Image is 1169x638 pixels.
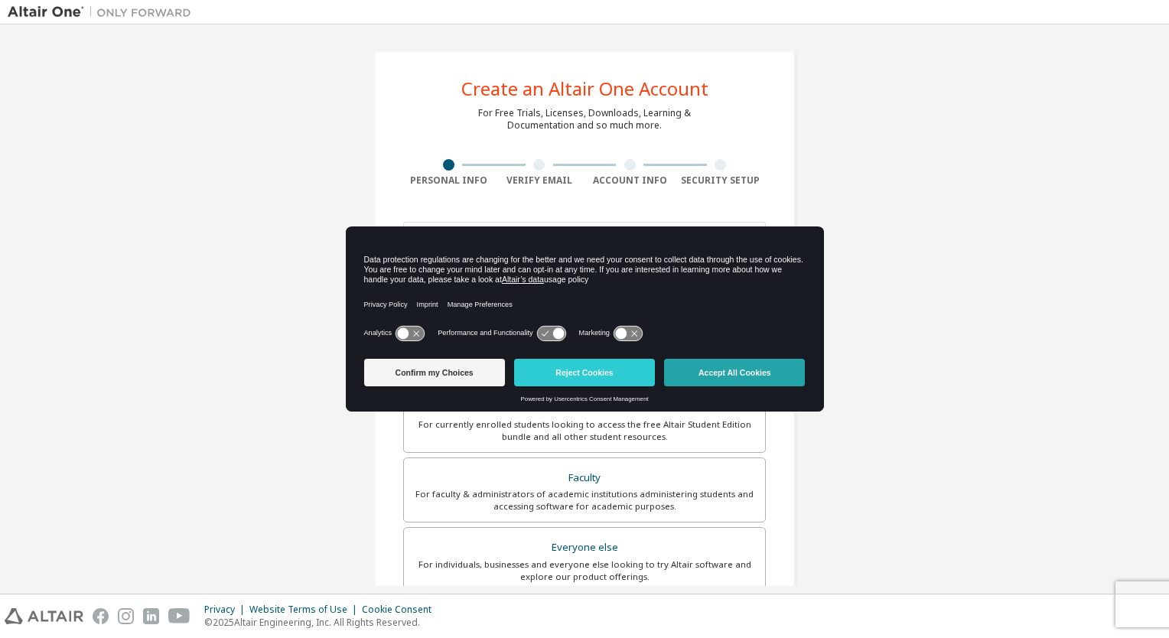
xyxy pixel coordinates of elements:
div: Account Info [584,174,676,187]
div: For Free Trials, Licenses, Downloads, Learning & Documentation and so much more. [478,107,691,132]
img: linkedin.svg [143,608,159,624]
div: For faculty & administrators of academic institutions administering students and accessing softwa... [413,488,756,513]
img: Altair One [8,5,199,20]
div: For currently enrolled students looking to access the free Altair Student Edition bundle and all ... [413,418,756,443]
img: altair_logo.svg [5,608,83,624]
div: Personal Info [403,174,494,187]
p: © 2025 Altair Engineering, Inc. All Rights Reserved. [204,616,441,629]
img: youtube.svg [168,608,190,624]
div: For individuals, businesses and everyone else looking to try Altair software and explore our prod... [413,558,756,583]
img: instagram.svg [118,608,134,624]
div: Website Terms of Use [249,604,362,616]
div: Create an Altair One Account [461,80,708,98]
div: Faculty [413,467,756,489]
div: Cookie Consent [362,604,441,616]
div: Everyone else [413,537,756,558]
div: Privacy [204,604,249,616]
img: facebook.svg [93,608,109,624]
div: Security Setup [676,174,767,187]
div: Verify Email [494,174,585,187]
